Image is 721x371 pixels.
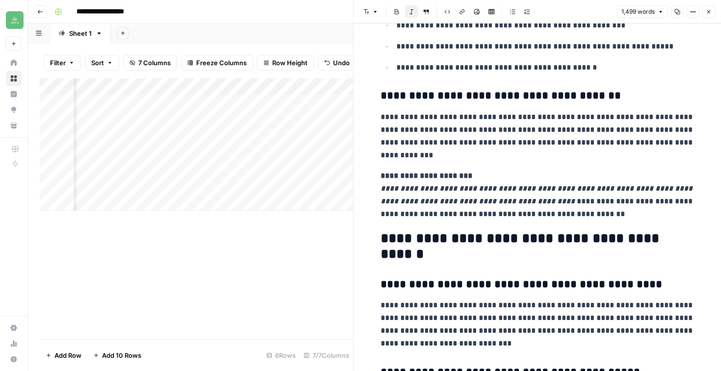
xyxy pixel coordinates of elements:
a: Settings [6,320,22,336]
button: Add 10 Rows [87,347,147,363]
button: Add Row [40,347,87,363]
button: Workspace: Distru [6,8,22,32]
a: Sheet 1 [50,24,111,43]
span: Undo [333,58,350,68]
button: Sort [85,55,119,71]
div: 6 Rows [262,347,300,363]
img: Distru Logo [6,11,24,29]
button: Row Height [257,55,314,71]
span: 7 Columns [138,58,171,68]
div: Sheet 1 [69,28,92,38]
span: Add 10 Rows [102,350,141,360]
span: Add Row [54,350,81,360]
a: Home [6,55,22,71]
a: Browse [6,71,22,86]
a: Your Data [6,118,22,133]
a: Opportunities [6,102,22,118]
span: Filter [50,58,66,68]
div: 7/7 Columns [300,347,353,363]
a: Usage [6,336,22,351]
span: Row Height [272,58,308,68]
button: Help + Support [6,351,22,367]
button: Filter [44,55,81,71]
button: Undo [318,55,356,71]
span: Sort [91,58,104,68]
button: 1,499 words [617,5,668,18]
span: Freeze Columns [196,58,247,68]
span: 1,499 words [621,7,655,16]
button: 7 Columns [123,55,177,71]
a: Insights [6,86,22,102]
button: Freeze Columns [181,55,253,71]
